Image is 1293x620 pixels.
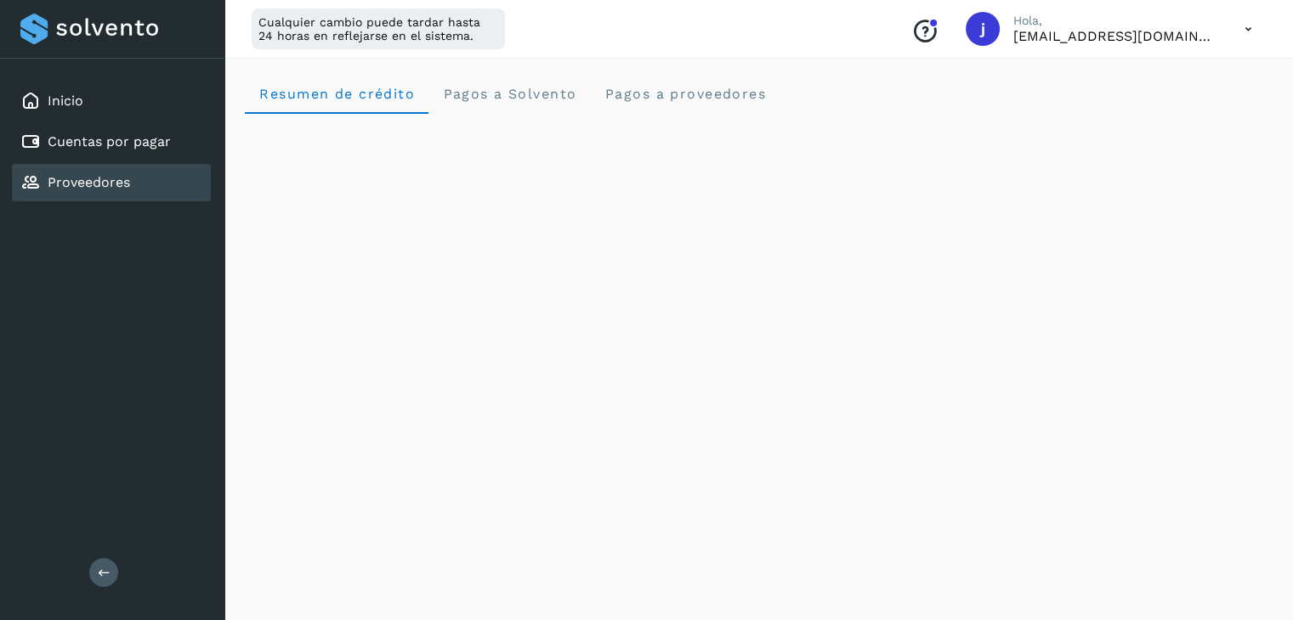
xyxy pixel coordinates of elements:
[12,123,211,161] div: Cuentas por pagar
[604,86,766,102] span: Pagos a proveedores
[258,86,415,102] span: Resumen de crédito
[12,82,211,120] div: Inicio
[1013,14,1217,28] p: Hola,
[48,133,171,149] a: Cuentas por pagar
[48,93,83,109] a: Inicio
[252,8,505,49] div: Cualquier cambio puede tardar hasta 24 horas en reflejarse en el sistema.
[48,174,130,190] a: Proveedores
[1013,28,1217,44] p: jrodriguez@kalapata.co
[442,86,576,102] span: Pagos a Solvento
[12,164,211,201] div: Proveedores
